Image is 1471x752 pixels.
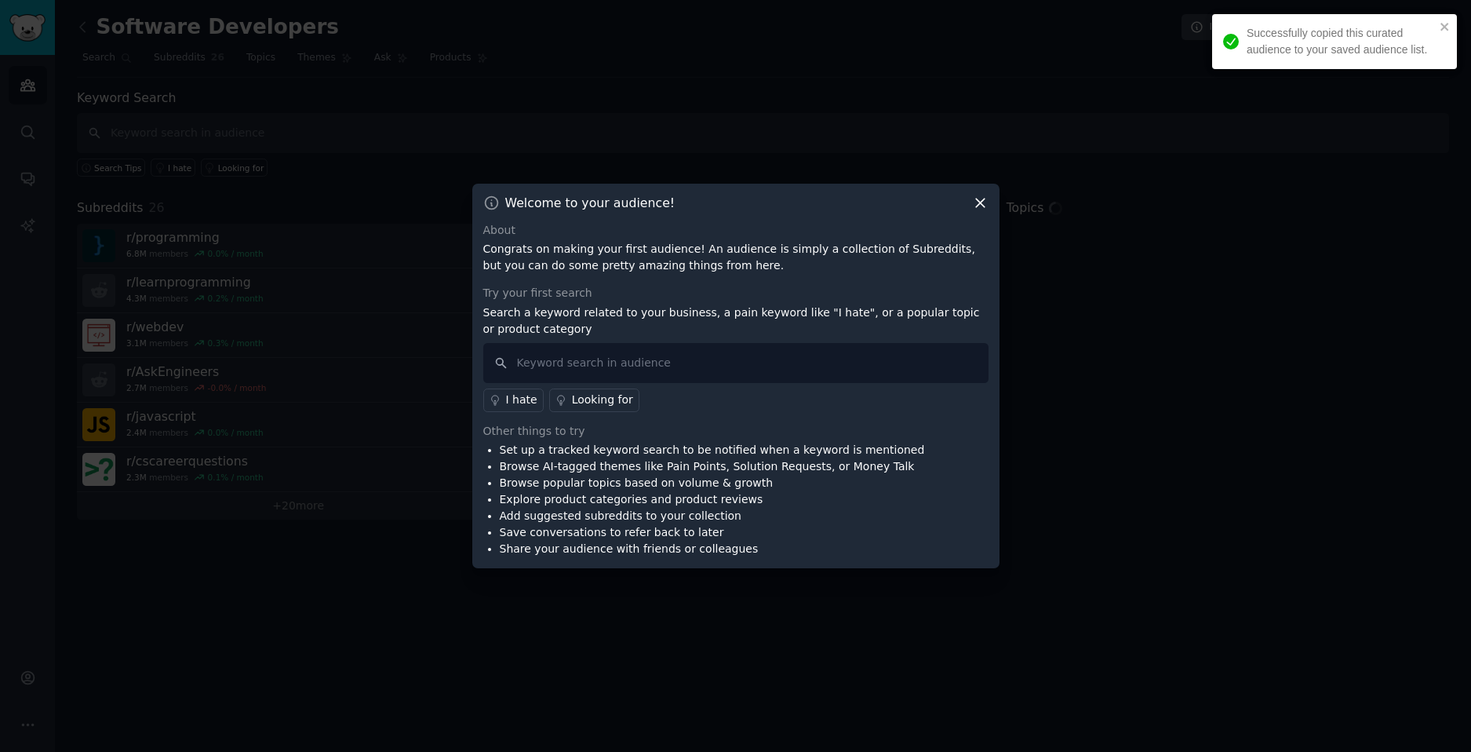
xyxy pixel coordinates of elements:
[483,389,544,412] a: I hate
[483,305,989,338] p: Search a keyword related to your business, a pain keyword like "I hate", or a popular topic or pr...
[500,508,925,524] li: Add suggested subreddits to your collection
[483,285,989,301] div: Try your first search
[505,195,675,211] h3: Welcome to your audience!
[483,222,989,239] div: About
[500,442,925,458] li: Set up a tracked keyword search to be notified when a keyword is mentioned
[1440,20,1451,33] button: close
[572,392,633,408] div: Looking for
[500,541,925,557] li: Share your audience with friends or colleagues
[506,392,537,408] div: I hate
[500,458,925,475] li: Browse AI-tagged themes like Pain Points, Solution Requests, or Money Talk
[549,389,639,412] a: Looking for
[500,524,925,541] li: Save conversations to refer back to later
[483,343,989,383] input: Keyword search in audience
[483,241,989,274] p: Congrats on making your first audience! An audience is simply a collection of Subreddits, but you...
[500,491,925,508] li: Explore product categories and product reviews
[1247,25,1435,58] div: Successfully copied this curated audience to your saved audience list.
[483,423,989,440] div: Other things to try
[500,475,925,491] li: Browse popular topics based on volume & growth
